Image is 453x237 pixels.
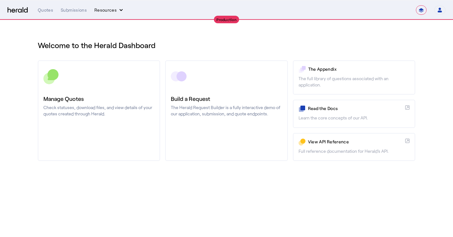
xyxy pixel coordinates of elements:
a: The AppendixThe full library of questions associated with an application. [293,60,415,95]
p: View API Reference [308,139,403,145]
p: The Herald Request Builder is a fully interactive demo of our application, submission, and quote ... [171,104,282,117]
button: Resources dropdown menu [94,7,124,13]
p: The full library of questions associated with an application. [299,75,410,88]
div: Production [214,16,239,23]
h3: Build a Request [171,94,282,103]
a: Manage QuotesCheck statuses, download files, and view details of your quotes created through Herald. [38,60,160,161]
p: Read the Docs [308,105,403,112]
div: Submissions [61,7,87,13]
p: Full reference documentation for Herald's API. [299,148,410,154]
a: Build a RequestThe Herald Request Builder is a fully interactive demo of our application, submiss... [165,60,288,161]
h1: Welcome to the Herald Dashboard [38,40,415,50]
a: View API ReferenceFull reference documentation for Herald's API. [293,133,415,161]
p: Check statuses, download files, and view details of your quotes created through Herald. [43,104,154,117]
img: Herald Logo [8,7,28,13]
p: Learn the core concepts of our API. [299,115,410,121]
h3: Manage Quotes [43,94,154,103]
a: Read the DocsLearn the core concepts of our API. [293,100,415,128]
div: Quotes [38,7,53,13]
p: The Appendix [308,66,410,72]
